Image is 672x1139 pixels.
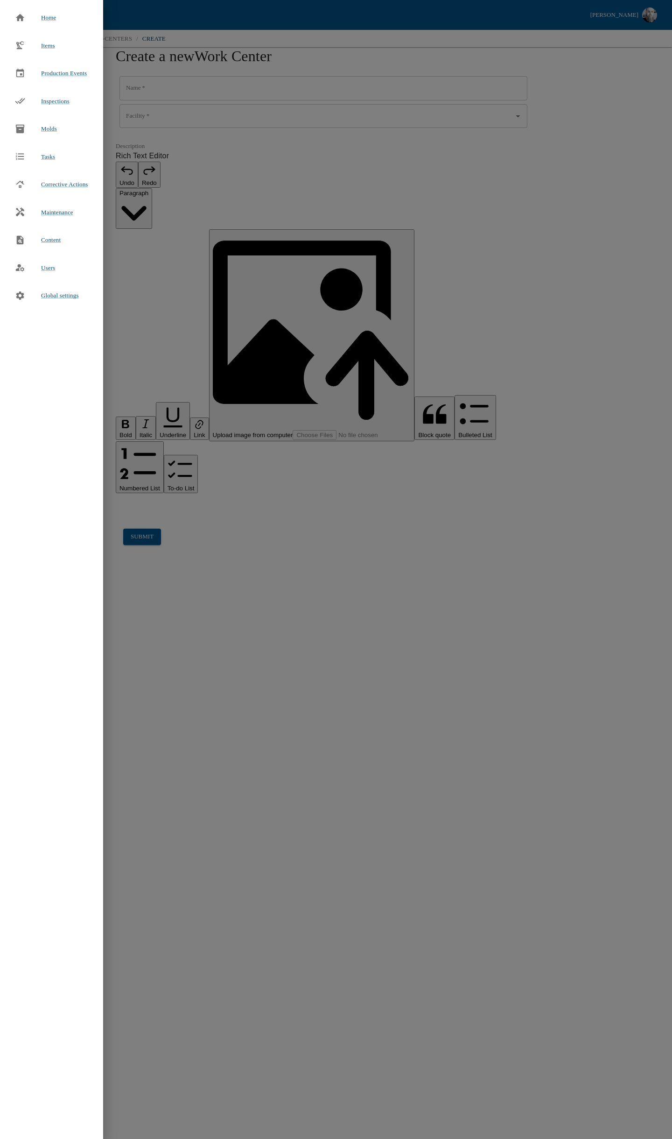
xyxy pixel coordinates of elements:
[7,258,63,278] a: Users
[41,264,55,271] span: Users
[7,230,68,250] a: Content
[41,291,79,300] span: Global settings
[7,119,64,139] a: Molds
[7,147,63,167] a: Tasks
[7,202,81,223] a: Maintenance
[7,7,63,28] a: Home
[41,98,70,105] span: Inspections
[7,63,94,84] a: Production Events
[7,91,77,112] a: Inspections
[7,35,63,56] a: Items
[41,152,55,162] span: Tasks
[7,285,86,306] a: Global settings
[41,70,87,77] span: Production Events
[41,181,88,188] span: Corrective Actions
[41,125,57,132] span: Molds
[41,13,56,22] span: Home
[7,174,96,195] a: Corrective Actions
[41,208,73,217] span: Maintenance
[41,42,55,49] span: Items
[41,235,61,245] span: Content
